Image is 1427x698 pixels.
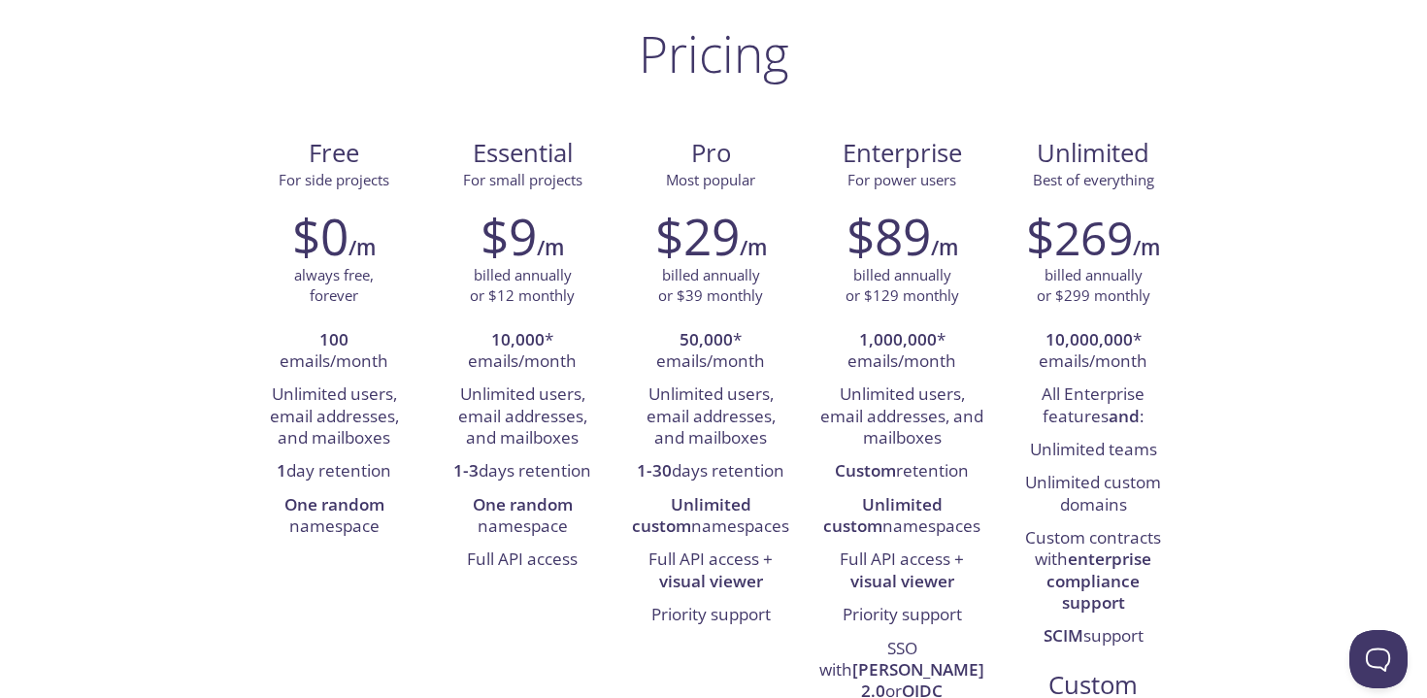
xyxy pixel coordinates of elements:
span: Essential [444,137,601,170]
strong: SCIM [1044,624,1083,647]
li: Full API access + [819,544,984,599]
li: Unlimited teams [1013,434,1173,467]
li: day retention [254,455,414,488]
li: namespaces [631,489,790,545]
h6: /m [1133,231,1160,264]
strong: Custom [835,459,896,482]
iframe: Help Scout Beacon - Open [1349,630,1408,688]
li: namespace [443,489,602,545]
li: Unlimited users, email addresses, and mailboxes [443,379,602,455]
strong: Unlimited custom [823,493,943,537]
li: * emails/month [443,324,602,380]
h6: /m [931,231,958,264]
li: namespaces [819,489,984,545]
span: For power users [847,170,956,189]
strong: and [1109,405,1140,427]
strong: One random [284,493,384,515]
span: 269 [1054,206,1133,269]
li: namespace [254,489,414,545]
strong: 10,000 [491,328,545,350]
span: Best of everything [1033,170,1154,189]
li: retention [819,455,984,488]
h6: /m [740,231,767,264]
span: Pro [632,137,789,170]
span: Free [255,137,413,170]
h2: $0 [292,207,348,265]
strong: 100 [319,328,348,350]
li: * emails/month [631,324,790,380]
p: billed annually or $299 monthly [1037,265,1150,307]
h6: /m [348,231,376,264]
strong: 50,000 [680,328,733,350]
h1: Pricing [639,24,789,83]
li: * emails/month [1013,324,1173,380]
strong: visual viewer [659,570,763,592]
li: Unlimited users, email addresses, and mailboxes [631,379,790,455]
strong: 1,000,000 [859,328,937,350]
strong: 1-3 [453,459,479,482]
li: Priority support [631,599,790,632]
li: Unlimited custom domains [1013,467,1173,522]
strong: One random [473,493,573,515]
li: * emails/month [819,324,984,380]
strong: 1-30 [637,459,672,482]
strong: enterprise compliance support [1046,548,1151,614]
h2: $ [1026,207,1133,265]
span: For small projects [463,170,582,189]
h2: $29 [655,207,740,265]
strong: visual viewer [850,570,954,592]
strong: Unlimited custom [632,493,751,537]
li: Custom contracts with [1013,522,1173,620]
h2: $9 [481,207,537,265]
strong: 10,000,000 [1045,328,1133,350]
li: All Enterprise features : [1013,379,1173,434]
p: billed annually or $129 monthly [846,265,959,307]
p: always free, forever [294,265,374,307]
span: Most popular [666,170,755,189]
li: Priority support [819,599,984,632]
li: Unlimited users, email addresses, and mailboxes [254,379,414,455]
p: billed annually or $39 monthly [658,265,763,307]
li: Unlimited users, email addresses, and mailboxes [819,379,984,455]
p: billed annually or $12 monthly [470,265,575,307]
li: support [1013,620,1173,653]
span: Unlimited [1037,136,1149,170]
li: Full API access + [631,544,790,599]
span: For side projects [279,170,389,189]
strong: 1 [277,459,286,482]
li: days retention [631,455,790,488]
li: Full API access [443,544,602,577]
li: emails/month [254,324,414,380]
h6: /m [537,231,564,264]
span: Enterprise [820,137,983,170]
li: days retention [443,455,602,488]
h2: $89 [846,207,931,265]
